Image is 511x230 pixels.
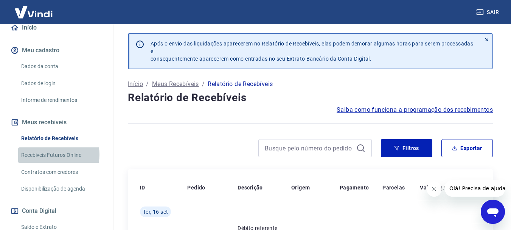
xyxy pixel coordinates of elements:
button: Sair [475,5,502,19]
p: Relatório de Recebíveis [208,80,273,89]
p: / [146,80,149,89]
a: Início [128,80,143,89]
p: Parcelas [382,184,405,191]
p: Pagamento [340,184,369,191]
button: Filtros [381,139,432,157]
p: Origem [291,184,310,191]
iframe: Mensagem da empresa [445,180,505,197]
a: Informe de rendimentos [18,92,104,108]
button: Exportar [441,139,493,157]
span: Olá! Precisa de ajuda? [5,5,64,11]
a: Meus Recebíveis [152,80,199,89]
a: Dados da conta [18,59,104,74]
p: Após o envio das liquidações aparecerem no Relatório de Recebíveis, elas podem demorar algumas ho... [151,40,475,63]
a: Recebíveis Futuros Online [18,147,104,163]
a: Disponibilização de agenda [18,181,104,197]
img: Vindi [9,0,58,23]
p: Descrição [238,184,263,191]
p: / [202,80,205,89]
input: Busque pelo número do pedido [265,142,353,154]
p: Pedido [187,184,205,191]
h4: Relatório de Recebíveis [128,90,493,105]
a: Dados de login [18,76,104,91]
a: Relatório de Recebíveis [18,131,104,146]
span: Ter, 16 set [143,208,168,216]
iframe: Botão para abrir a janela de mensagens [481,200,505,224]
button: Conta Digital [9,203,104,219]
button: Meus recebíveis [9,114,104,131]
p: Valor Líq. [420,184,444,191]
a: Contratos com credores [18,164,104,180]
a: Início [9,19,104,36]
p: ID [140,184,145,191]
button: Meu cadastro [9,42,104,59]
a: Saiba como funciona a programação dos recebimentos [337,105,493,114]
iframe: Fechar mensagem [427,181,442,197]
